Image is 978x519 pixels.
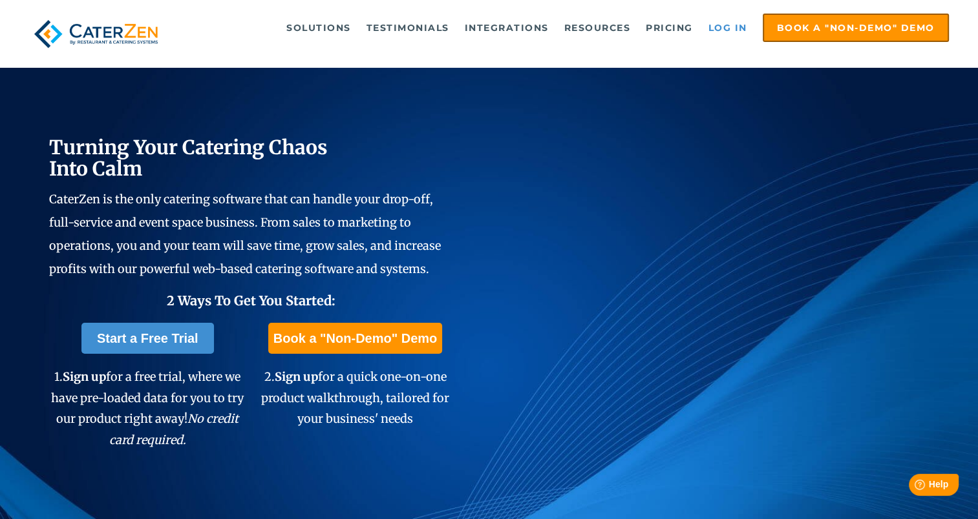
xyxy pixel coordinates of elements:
[49,192,441,276] span: CaterZen is the only catering software that can handle your drop-off, full-service and event spac...
[763,14,949,42] a: Book a "Non-Demo" Demo
[186,14,948,42] div: Navigation Menu
[81,323,214,354] a: Start a Free Trial
[109,411,239,447] em: No credit card required.
[558,15,637,41] a: Resources
[167,292,335,309] span: 2 Ways To Get You Started:
[360,15,456,41] a: Testimonials
[63,369,106,384] span: Sign up
[702,15,754,41] a: Log in
[29,14,163,54] img: caterzen
[268,323,442,354] a: Book a "Non-Demo" Demo
[49,135,328,181] span: Turning Your Catering Chaos Into Calm
[275,369,318,384] span: Sign up
[51,369,244,447] span: 1. for a free trial, where we have pre-loaded data for you to try our product right away!
[280,15,357,41] a: Solutions
[261,369,449,426] span: 2. for a quick one-on-one product walkthrough, tailored for your business' needs
[863,469,964,505] iframe: Help widget launcher
[458,15,555,41] a: Integrations
[639,15,699,41] a: Pricing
